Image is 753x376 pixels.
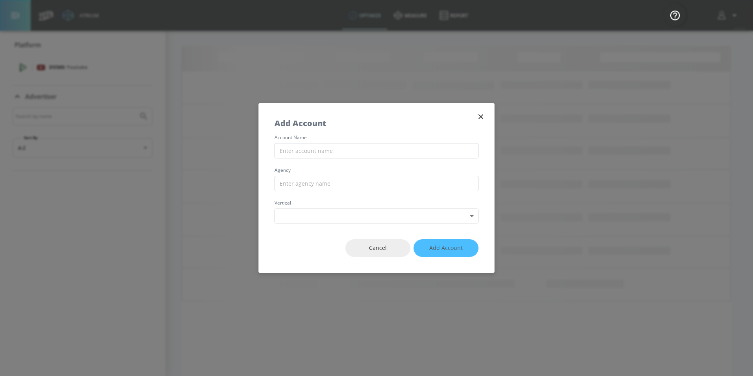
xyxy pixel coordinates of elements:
h5: Add Account [274,119,326,127]
input: Enter agency name [274,176,479,191]
button: Open Resource Center [664,4,686,26]
div: ​ [274,208,479,224]
input: Enter account name [274,143,479,158]
label: vertical [274,201,479,205]
button: Cancel [345,239,410,257]
label: account name [274,135,479,140]
label: agency [274,168,479,173]
span: Cancel [361,243,395,253]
